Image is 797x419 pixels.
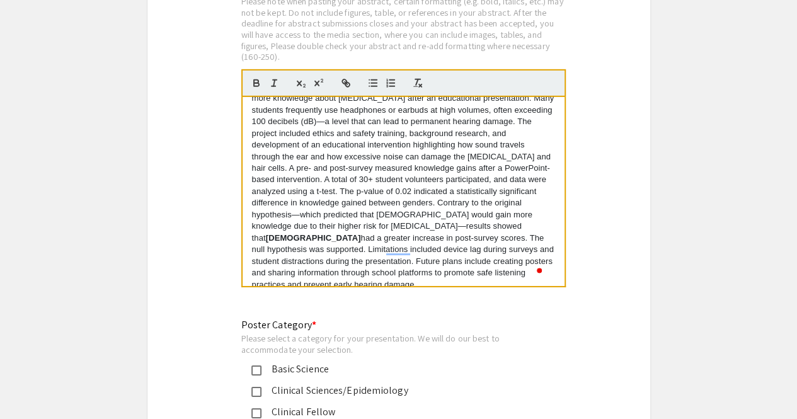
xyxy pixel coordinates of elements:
strong: [DEMOGRAPHIC_DATA] [266,233,361,243]
div: Please select a category for your presentation. We will do our best to accommodate your selection. [241,333,536,355]
div: To enrich screen reader interactions, please activate Accessibility in Grammarly extension settings [243,97,565,286]
iframe: Chat [9,362,54,410]
mat-label: Poster Category [241,318,317,331]
div: Clinical Sciences/Epidemiology [261,383,526,398]
p: This intervention project explored whether [DEMOGRAPHIC_DATA] or [DEMOGRAPHIC_DATA] 8th grade stu... [252,69,555,290]
div: Basic Science [261,362,526,377]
